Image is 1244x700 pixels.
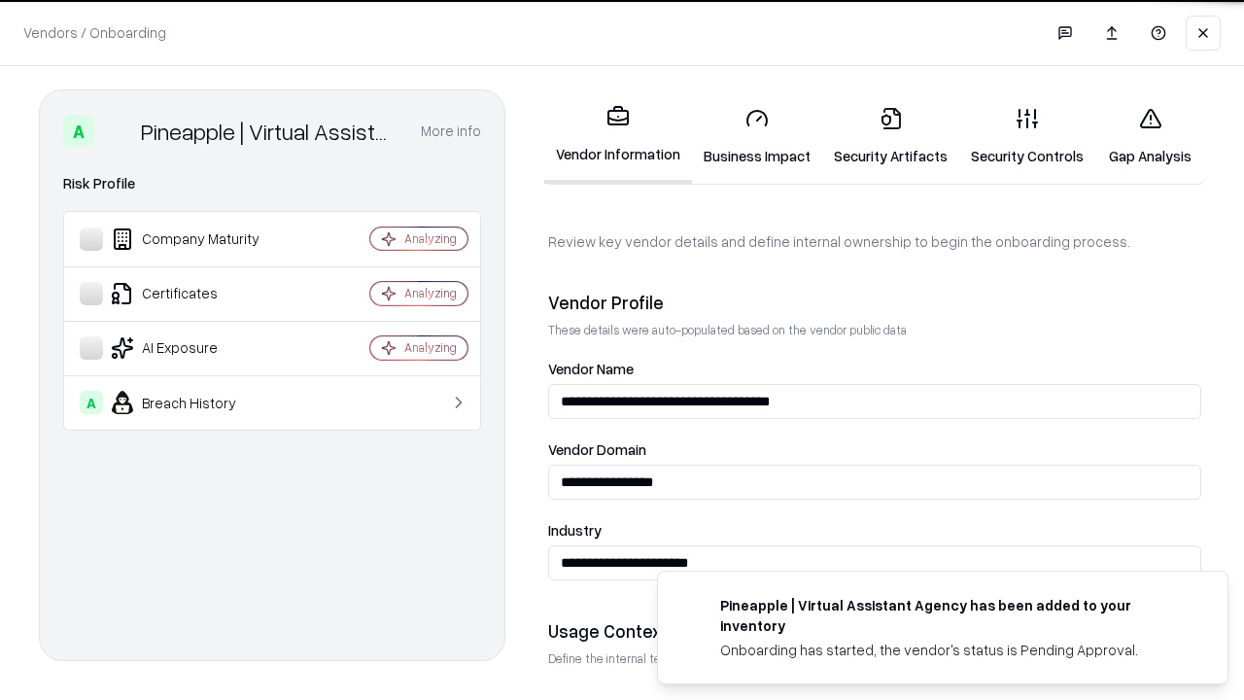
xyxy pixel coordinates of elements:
[63,172,481,195] div: Risk Profile
[404,285,457,301] div: Analyzing
[80,336,312,360] div: AI Exposure
[544,89,692,184] a: Vendor Information
[548,322,1201,338] p: These details were auto-populated based on the vendor public data
[548,619,1201,643] div: Usage Context
[692,91,822,182] a: Business Impact
[548,362,1201,376] label: Vendor Name
[141,116,397,147] div: Pineapple | Virtual Assistant Agency
[23,22,166,43] p: Vendors / Onboarding
[80,391,312,414] div: Breach History
[548,231,1201,252] p: Review key vendor details and define internal ownership to begin the onboarding process.
[1095,91,1205,182] a: Gap Analysis
[822,91,959,182] a: Security Artifacts
[80,391,103,414] div: A
[681,595,705,618] img: trypineapple.com
[421,114,481,149] button: More info
[548,442,1201,457] label: Vendor Domain
[959,91,1095,182] a: Security Controls
[404,230,457,247] div: Analyzing
[80,227,312,251] div: Company Maturity
[548,523,1201,538] label: Industry
[102,116,133,147] img: Pineapple | Virtual Assistant Agency
[80,282,312,305] div: Certificates
[720,595,1181,636] div: Pineapple | Virtual Assistant Agency has been added to your inventory
[548,291,1201,314] div: Vendor Profile
[404,339,457,356] div: Analyzing
[548,650,1201,667] p: Define the internal team and reason for using this vendor. This helps assess business relevance a...
[63,116,94,147] div: A
[720,640,1181,660] div: Onboarding has started, the vendor's status is Pending Approval.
